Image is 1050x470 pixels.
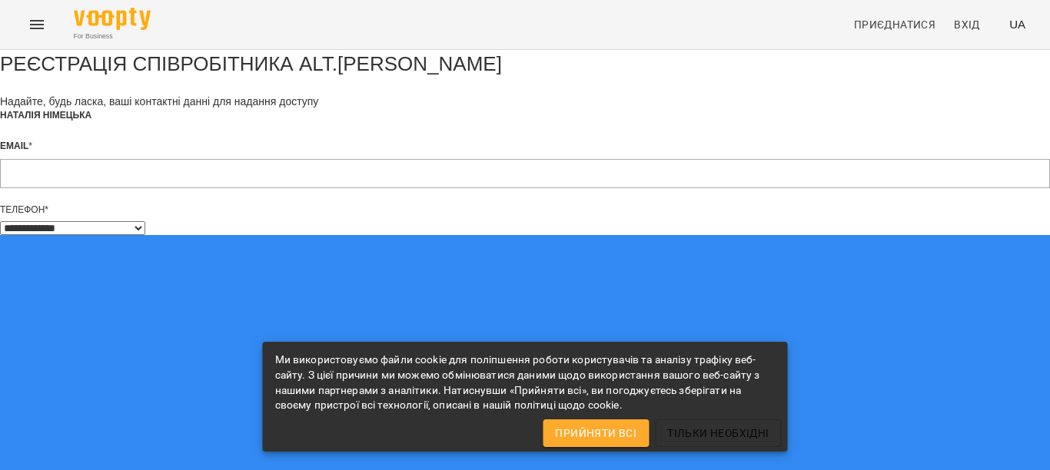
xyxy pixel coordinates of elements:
span: Приєднатися [854,15,935,34]
span: Вхід [954,15,980,34]
button: Тільки необхідні [655,419,781,447]
span: Прийняти всі [555,424,636,442]
button: UA [1003,10,1032,38]
span: For Business [74,31,151,41]
button: Menu [18,6,55,43]
button: Прийняти всі [543,419,649,447]
a: Вхід [948,11,997,38]
img: Voopty Logo [74,8,151,30]
div: Ми використовуємо файли cookie для поліпшення роботи користувачів та аналізу трафіку веб-сайту. З... [275,346,776,419]
span: UA [1009,16,1025,32]
span: Тільки необхідні [667,424,769,442]
a: Приєднатися [848,11,942,38]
